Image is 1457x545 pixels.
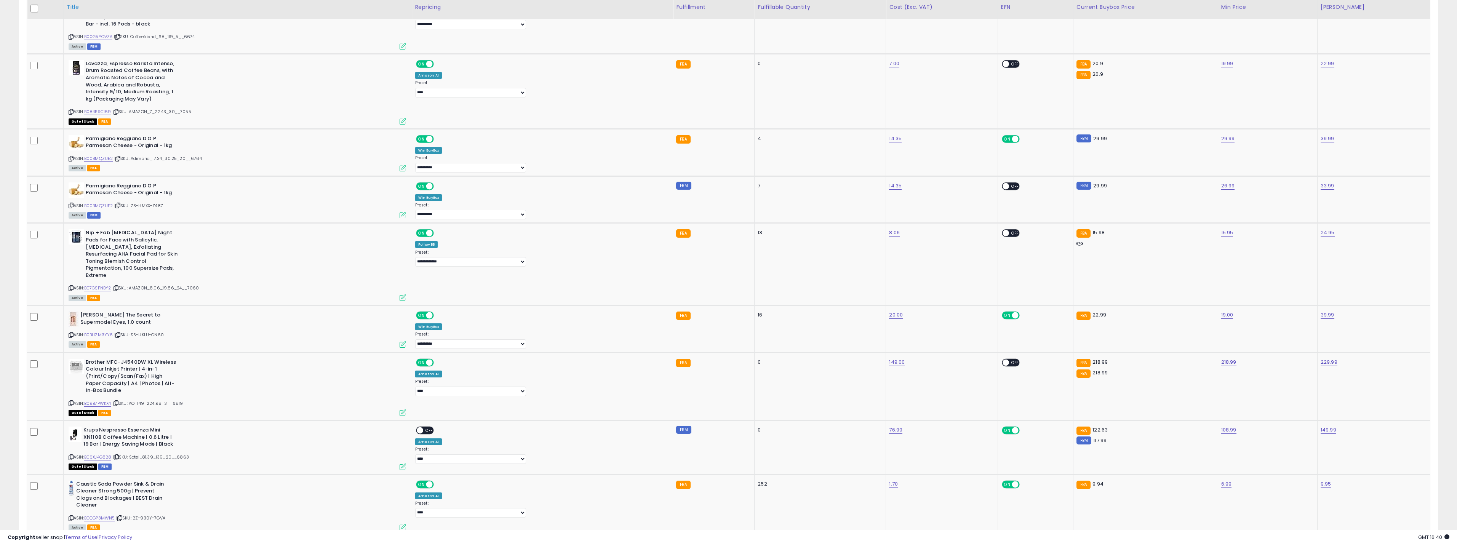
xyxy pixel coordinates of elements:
div: Preset: [415,447,667,464]
img: 31PNdacc3hL._SL40_.jpg [69,481,74,496]
div: ASIN: [69,229,406,300]
a: 39.99 [1321,311,1334,319]
div: ASIN: [69,312,406,347]
div: seller snap | | [8,534,132,541]
a: 6.99 [1221,480,1232,488]
a: 9.95 [1321,480,1331,488]
a: Privacy Policy [99,534,132,541]
div: Cost (Exc. VAT) [889,3,994,11]
span: All listings that are currently out of stock and unavailable for purchase on Amazon [69,463,97,470]
span: OFF [432,230,445,237]
div: Preset: [415,203,667,220]
div: [PERSON_NAME] [1321,3,1427,11]
div: 252 [758,481,880,487]
span: ON [1003,136,1012,142]
span: FBA [87,295,100,301]
div: Amazon AI [415,438,442,445]
small: FBA [676,481,690,489]
a: 149.00 [889,358,905,366]
a: 39.99 [1321,135,1334,142]
span: 218.99 [1092,369,1108,376]
img: 41+vNY47-kL._SL40_.jpg [69,60,84,75]
span: All listings currently available for purchase on Amazon [69,295,86,301]
div: Amazon AI [415,492,442,499]
span: ON [417,359,426,366]
span: 9.94 [1092,480,1104,487]
span: ON [417,61,426,67]
div: Preset: [415,13,667,30]
span: OFF [432,61,445,67]
span: ON [417,183,426,189]
small: FBA [1076,359,1091,367]
small: FBA [676,359,690,367]
small: FBM [676,182,691,190]
div: 7 [758,182,880,189]
span: 29.99 [1093,182,1107,189]
span: | SKU: S5-UKLU-CN60 [114,332,164,338]
small: FBA [676,229,690,238]
div: ASIN: [69,60,406,124]
b: Parmigiano Reggiano D O P Parmesan Cheese - Original - 1kg [86,182,178,198]
a: Terms of Use [65,534,98,541]
span: 2025-10-9 16:40 GMT [1418,534,1449,541]
span: FBA [87,165,100,171]
small: FBA [676,312,690,320]
a: B00BMQZUE2 [84,203,113,209]
a: 20.00 [889,311,903,319]
b: Caustic Soda Powder Sink & Drain Cleaner Strong 500g | Prevent Clogs and Blockages | BEST Drain C... [76,481,169,511]
img: 31tOrQiOY1L._SL40_.jpg [69,359,84,374]
small: FBA [1076,427,1091,435]
small: FBA [1076,60,1091,69]
span: | SKU: Z3-HMXX-Z487 [114,203,163,209]
a: 24.95 [1321,229,1335,237]
span: 29.99 [1093,135,1107,142]
span: 218.99 [1092,358,1108,366]
img: 31-WO4kIazL._SL40_.jpg [69,182,84,198]
div: ASIN: [69,135,406,171]
a: 14.35 [889,135,902,142]
a: B0CGP3MWN5 [84,515,115,521]
small: FBM [1076,436,1091,444]
a: 22.99 [1321,60,1334,67]
a: 15.95 [1221,229,1233,237]
a: 14.35 [889,182,902,190]
div: 0 [758,359,880,366]
span: OFF [1009,359,1021,366]
span: OFF [1009,61,1021,67]
a: 229.99 [1321,358,1337,366]
a: 108.99 [1221,426,1236,434]
span: FBM [87,212,101,219]
small: FBA [1076,71,1091,79]
span: | SKU: Adimaria_17.34_30.25_20__6764 [114,155,202,161]
span: OFF [1019,427,1031,434]
span: | SKU: AMAZON_7_22.43_30__7055 [112,109,191,115]
div: Current Buybox Price [1076,3,1215,11]
div: Preset: [415,379,667,396]
span: ON [417,136,426,142]
span: All listings currently available for purchase on Amazon [69,341,86,348]
span: 20.9 [1092,70,1103,78]
img: 41DORa3Z+mL._SL40_.jpg [69,229,84,245]
span: OFF [1019,136,1031,142]
small: FBM [676,426,691,434]
b: Brother MFC-J4540DW XL Wireless Colour Inkjet Printer | 4-in-1 (Print/Copy/Scan/Fax) | High Paper... [86,359,178,396]
div: Fulfillable Quantity [758,3,883,11]
b: Parmigiano Reggiano D O P Parmesan Cheese - Original - 1kg [86,135,178,151]
span: ON [1003,481,1012,487]
span: | SKU: AO_149_224.98_3__6819 [112,400,183,406]
span: ON [1003,312,1012,319]
a: 149.99 [1321,426,1336,434]
small: FBA [1076,369,1091,378]
div: 13 [758,229,880,236]
a: B0BHZM3YY6 [84,332,113,338]
span: FBA [98,410,111,416]
div: Repricing [415,3,670,11]
span: All listings that are currently out of stock and unavailable for purchase on Amazon [69,410,97,416]
span: All listings that are currently out of stock and unavailable for purchase on Amazon [69,118,97,125]
div: Min Price [1221,3,1314,11]
span: OFF [423,427,435,434]
span: FBM [98,463,112,470]
span: OFF [432,312,445,319]
a: 7.00 [889,60,899,67]
span: 117.99 [1093,437,1107,444]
